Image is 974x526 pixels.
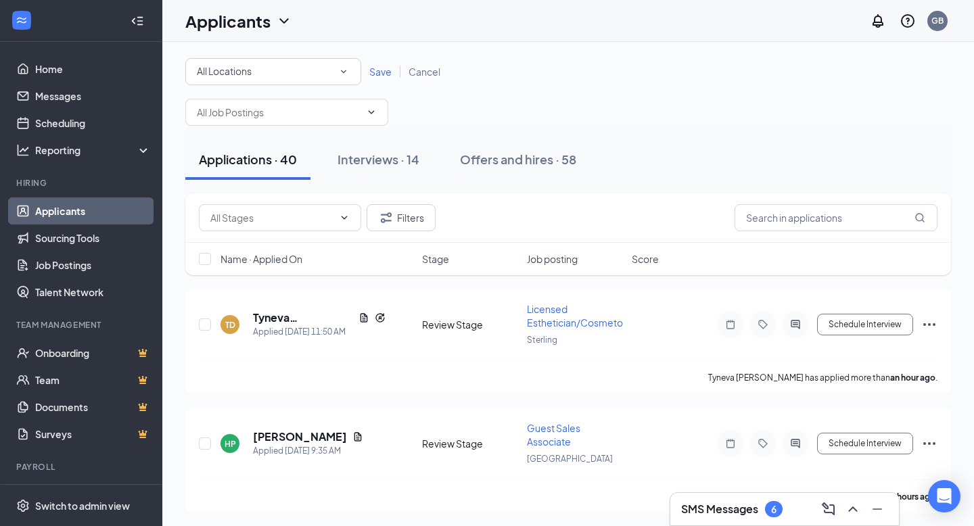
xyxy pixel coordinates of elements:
span: Name · Applied On [221,252,302,266]
div: Offers and hires · 58 [460,151,576,168]
span: Save [369,66,392,78]
span: Guest Sales Associate [527,422,580,448]
a: SurveysCrown [35,421,151,448]
svg: ComposeMessage [820,501,837,517]
div: Team Management [16,319,148,331]
p: Tyneva [PERSON_NAME] has applied more than . [708,372,937,383]
svg: Tag [755,319,771,330]
svg: ChevronUp [845,501,861,517]
svg: Reapply [375,312,386,323]
a: Job Postings [35,252,151,279]
div: Payroll [16,461,148,473]
svg: Settings [16,499,30,512]
a: Talent Network [35,279,151,306]
svg: Filter [378,210,394,226]
svg: QuestionInfo [900,13,916,29]
span: Sterling [527,335,557,345]
a: PayrollCrown [35,481,151,508]
button: Schedule Interview [817,314,913,335]
div: Applied [DATE] 9:35 AM [253,444,363,458]
div: Hiring [16,177,148,189]
svg: ActiveChat [787,438,804,449]
span: Stage [422,252,449,266]
input: All Job Postings [197,105,361,120]
a: Home [35,55,151,82]
svg: Document [358,312,369,323]
svg: MagnifyingGlass [914,212,925,223]
div: Open Intercom Messenger [928,480,960,512]
svg: Minimize [869,501,885,517]
span: Job posting [527,252,578,266]
svg: Note [722,438,739,449]
span: Score [632,252,659,266]
b: 3 hours ago [891,492,935,502]
svg: ChevronDown [366,107,377,118]
a: OnboardingCrown [35,339,151,366]
svg: Note [722,319,739,330]
div: All Locations [197,64,350,80]
a: Messages [35,82,151,110]
svg: Ellipses [921,435,937,452]
div: Switch to admin view [35,499,130,512]
button: ComposeMessage [818,498,839,520]
div: Review Stage [422,437,519,450]
button: Schedule Interview [817,433,913,454]
svg: Analysis [16,143,30,157]
div: TD [225,319,235,331]
svg: Collapse [131,14,144,28]
div: Reporting [35,143,152,157]
h5: [PERSON_NAME] [253,429,347,444]
input: All Stages [210,210,333,225]
div: GB [931,15,944,26]
p: [PERSON_NAME] has applied more than . [737,491,937,502]
span: Licensed Esthetician/Cosmetologist [527,303,647,329]
span: All Locations [197,65,252,77]
div: Review Stage [422,318,519,331]
button: Filter Filters [367,204,436,231]
svg: WorkstreamLogo [15,14,28,27]
button: Minimize [866,498,888,520]
a: TeamCrown [35,366,151,393]
svg: SmallChevronDown [338,66,350,78]
div: HP [225,438,236,450]
div: Interviews · 14 [338,151,419,168]
a: Sourcing Tools [35,224,151,252]
a: DocumentsCrown [35,393,151,421]
svg: ChevronDown [276,13,292,29]
div: Applications · 40 [199,151,297,168]
svg: ChevronDown [339,212,350,223]
div: 6 [771,504,776,515]
input: Search in applications [735,204,937,231]
svg: ActiveChat [787,319,804,330]
h3: SMS Messages [681,502,758,517]
b: an hour ago [890,373,935,383]
h1: Applicants [185,9,271,32]
a: Scheduling [35,110,151,137]
svg: Notifications [870,13,886,29]
svg: Document [352,431,363,442]
h5: Tyneva [PERSON_NAME] [253,310,353,325]
svg: Tag [755,438,771,449]
div: Applied [DATE] 11:50 AM [253,325,386,339]
svg: Ellipses [921,316,937,333]
a: Applicants [35,197,151,224]
span: Cancel [409,66,440,78]
button: ChevronUp [842,498,864,520]
span: [GEOGRAPHIC_DATA] [527,454,613,464]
